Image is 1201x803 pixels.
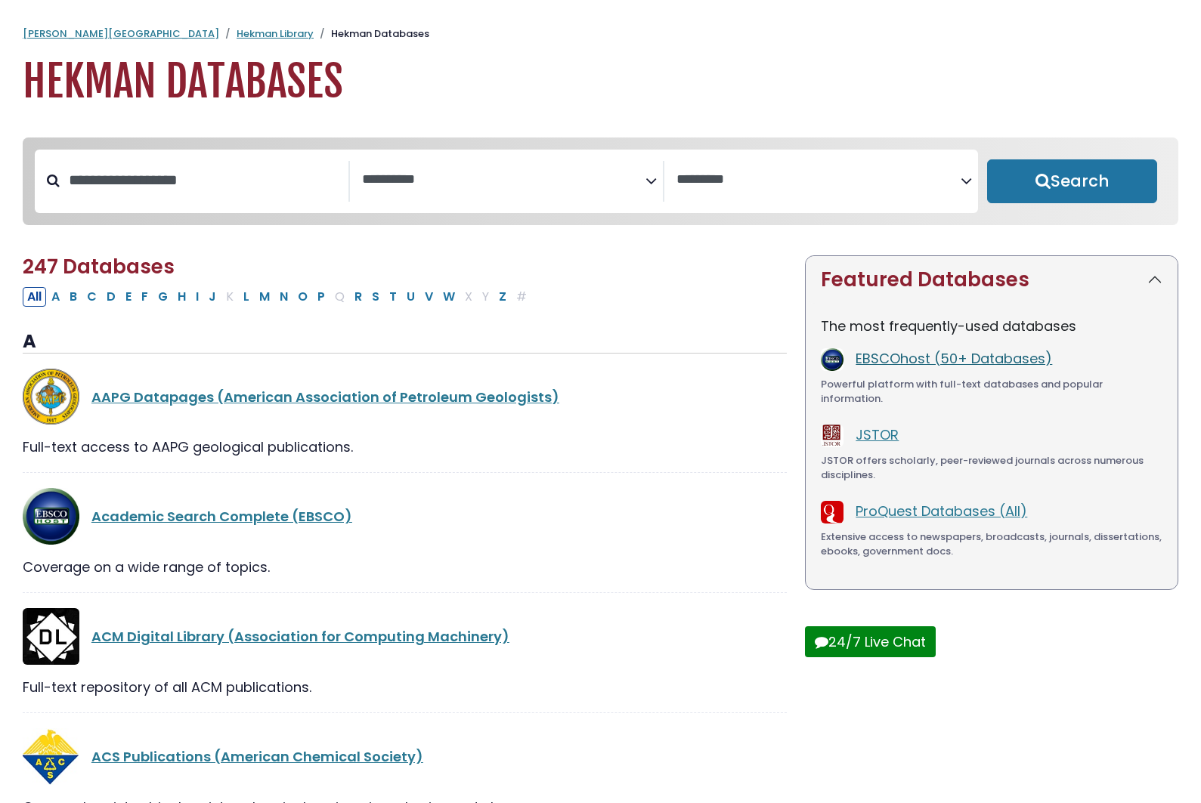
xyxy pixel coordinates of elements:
[805,626,936,657] button: 24/7 Live Chat
[402,287,419,307] button: Filter Results U
[91,388,559,406] a: AAPG Datapages (American Association of Petroleum Geologists)
[856,502,1027,520] a: ProQuest Databases (All)
[121,287,136,307] button: Filter Results E
[237,26,314,41] a: Hekman Library
[23,137,1178,225] nav: Search filters
[23,331,787,354] h3: A
[494,287,511,307] button: Filter Results Z
[82,287,101,307] button: Filter Results C
[350,287,367,307] button: Filter Results R
[676,172,961,188] textarea: Search
[293,287,312,307] button: Filter Results O
[91,627,509,646] a: ACM Digital Library (Association for Computing Machinery)
[23,677,787,697] div: Full-text repository of all ACM publications.
[102,287,120,307] button: Filter Results D
[23,437,787,457] div: Full-text access to AAPG geological publications.
[23,286,533,305] div: Alpha-list to filter by first letter of database name
[821,377,1162,406] div: Powerful platform with full-text databases and popular information.
[191,287,203,307] button: Filter Results I
[856,349,1052,368] a: EBSCOhost (50+ Databases)
[65,287,82,307] button: Filter Results B
[153,287,172,307] button: Filter Results G
[23,557,787,577] div: Coverage on a wide range of topics.
[313,287,330,307] button: Filter Results P
[821,453,1162,483] div: JSTOR offers scholarly, peer-reviewed journals across numerous disciplines.
[367,287,384,307] button: Filter Results S
[60,168,348,193] input: Search database by title or keyword
[91,747,423,766] a: ACS Publications (American Chemical Society)
[385,287,401,307] button: Filter Results T
[438,287,460,307] button: Filter Results W
[204,287,221,307] button: Filter Results J
[806,256,1178,304] button: Featured Databases
[821,316,1162,336] p: The most frequently-used databases
[987,159,1158,203] button: Submit for Search Results
[239,287,254,307] button: Filter Results L
[362,172,646,188] textarea: Search
[821,530,1162,559] div: Extensive access to newspapers, broadcasts, journals, dissertations, ebooks, government docs.
[23,287,46,307] button: All
[314,26,429,42] li: Hekman Databases
[47,287,64,307] button: Filter Results A
[856,425,899,444] a: JSTOR
[91,507,352,526] a: Academic Search Complete (EBSCO)
[23,253,175,280] span: 247 Databases
[420,287,438,307] button: Filter Results V
[275,287,293,307] button: Filter Results N
[255,287,274,307] button: Filter Results M
[137,287,153,307] button: Filter Results F
[173,287,190,307] button: Filter Results H
[23,26,1178,42] nav: breadcrumb
[23,57,1178,107] h1: Hekman Databases
[23,26,219,41] a: [PERSON_NAME][GEOGRAPHIC_DATA]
